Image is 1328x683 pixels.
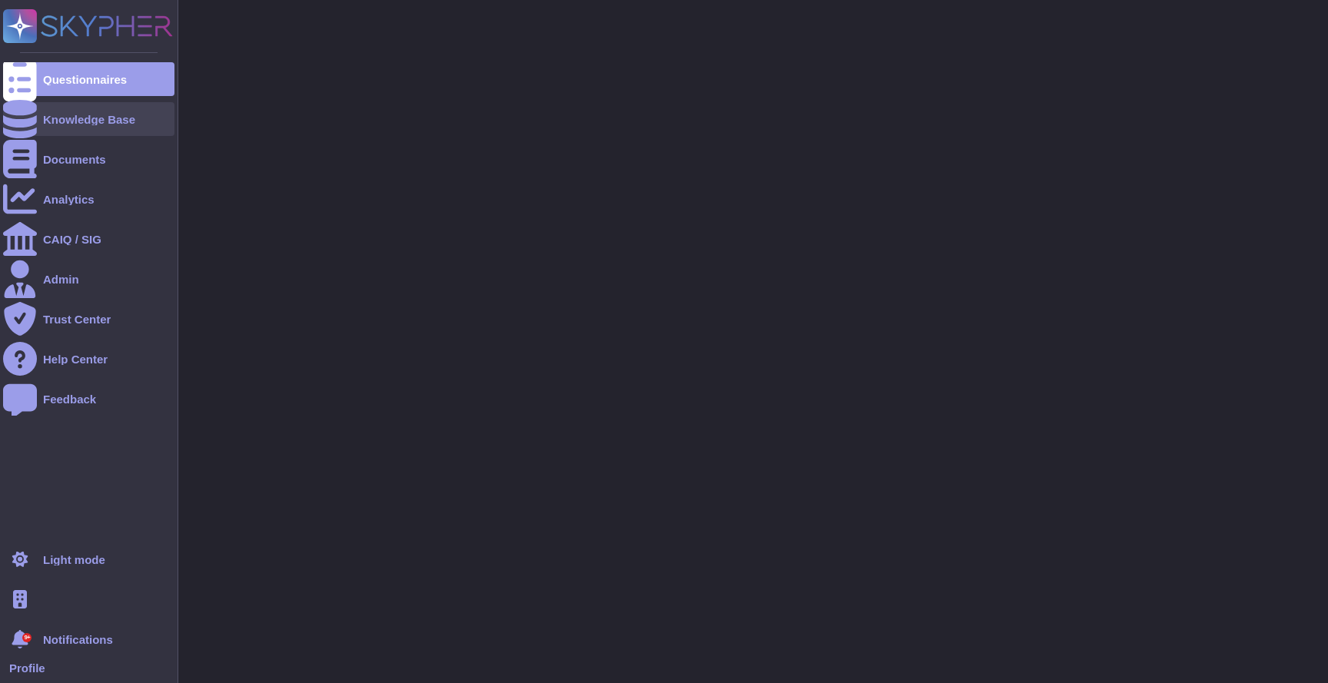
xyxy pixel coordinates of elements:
[43,634,113,645] span: Notifications
[3,302,174,336] a: Trust Center
[43,74,127,85] div: Questionnaires
[43,274,79,285] div: Admin
[3,262,174,296] a: Admin
[43,114,135,125] div: Knowledge Base
[22,633,32,642] div: 9+
[3,382,174,416] a: Feedback
[3,342,174,376] a: Help Center
[43,554,105,565] div: Light mode
[3,62,174,96] a: Questionnaires
[3,102,174,136] a: Knowledge Base
[43,393,96,405] div: Feedback
[3,182,174,216] a: Analytics
[43,313,111,325] div: Trust Center
[43,194,95,205] div: Analytics
[3,222,174,256] a: CAIQ / SIG
[3,142,174,176] a: Documents
[43,353,108,365] div: Help Center
[9,662,45,674] span: Profile
[43,154,106,165] div: Documents
[43,234,101,245] div: CAIQ / SIG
